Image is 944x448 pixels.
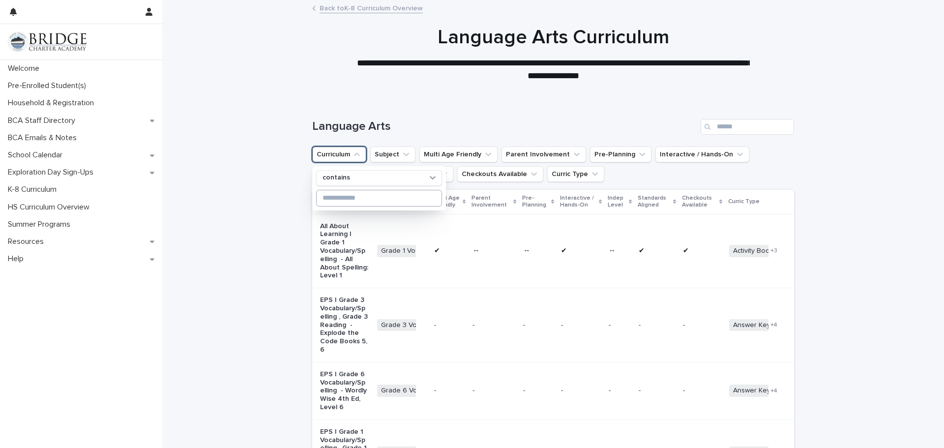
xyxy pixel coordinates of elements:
[523,387,553,395] p: -
[377,245,473,257] span: Grade 1 Vocabulary/Spelling
[770,248,777,254] span: + 3
[609,387,631,395] p: -
[320,370,369,412] p: EPS | Grade 6 Vocabulary/Spelling - Wordly Wise 4th Ed, Level 6
[312,119,697,134] h1: Language Arts
[655,147,749,162] button: Interactive / Hands-On
[472,321,515,329] p: -
[609,247,631,255] p: ↔
[4,133,85,143] p: BCA Emails & Notes
[501,147,586,162] button: Parent Involvement
[4,254,31,264] p: Help
[377,319,474,331] span: Grade 3 Vocabulary/Spelling
[4,64,47,73] p: Welcome
[472,193,511,211] p: Parent Involvement
[561,387,601,395] p: -
[522,193,548,211] p: Pre-Planning
[4,220,78,229] p: Summer Programs
[434,321,465,329] p: -
[638,193,670,211] p: Standards Aligned
[370,147,415,162] button: Subject
[683,321,721,329] p: -
[312,147,366,162] button: Curriculum
[770,388,777,394] span: + 4
[523,247,553,255] p: ↔
[457,166,543,182] button: Checkouts Available
[472,387,515,395] p: -
[434,247,465,255] p: ✔
[729,385,774,397] span: Answer Key
[561,247,601,255] p: ✔
[4,150,70,160] p: School Calendar
[4,98,102,108] p: Household & Registration
[472,247,515,255] p: ↔
[4,81,94,90] p: Pre-Enrolled Student(s)
[701,119,794,135] input: Search
[523,321,553,329] p: -
[770,322,777,328] span: + 4
[320,296,369,354] p: EPS | Grade 3 Vocabulary/Spelling , Grade 3 Reading - Explode the Code Books 5, 6
[639,247,675,255] p: ✔
[683,387,721,395] p: -
[639,321,675,329] p: -
[4,185,64,194] p: K-8 Curriculum
[377,385,475,397] span: Grade 6 Vocabulary/Spelling
[419,147,498,162] button: Multi Age Friendly
[590,147,651,162] button: Pre-Planning
[323,174,350,182] p: contains
[312,26,794,49] h1: Language Arts Curriculum
[560,193,596,211] p: Interactive / Hands-On
[433,193,460,211] p: Multi Age Friendly
[608,193,626,211] p: Indep Level
[4,203,97,212] p: HS Curriculum Overview
[682,193,717,211] p: Checkouts Available
[312,362,794,419] tr: EPS | Grade 6 Vocabulary/Spelling - Wordly Wise 4th Ed, Level 6Grade 6 Vocabulary/Spelling-------...
[609,321,631,329] p: -
[729,245,777,257] span: Activity Book
[561,321,601,329] p: -
[547,166,604,182] button: Curric Type
[729,319,774,331] span: Answer Key
[4,116,83,125] p: BCA Staff Directory
[8,32,87,52] img: V1C1m3IdTEidaUdm9Hs0
[434,387,465,395] p: -
[728,196,760,207] p: Curric Type
[683,247,721,255] p: ✔
[4,237,52,246] p: Resources
[320,2,423,13] a: Back toK-8 Curriculum Overview
[312,214,794,288] tr: All About Learning | Grade 1 Vocabulary/Spelling - All About Spelling: Level 1Grade 1 Vocabulary/...
[320,222,369,280] p: All About Learning | Grade 1 Vocabulary/Spelling - All About Spelling: Level 1
[4,168,101,177] p: Exploration Day Sign-Ups
[312,288,794,362] tr: EPS | Grade 3 Vocabulary/Spelling , Grade 3 Reading - Explode the Code Books 5, 6Grade 3 Vocabula...
[639,387,675,395] p: -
